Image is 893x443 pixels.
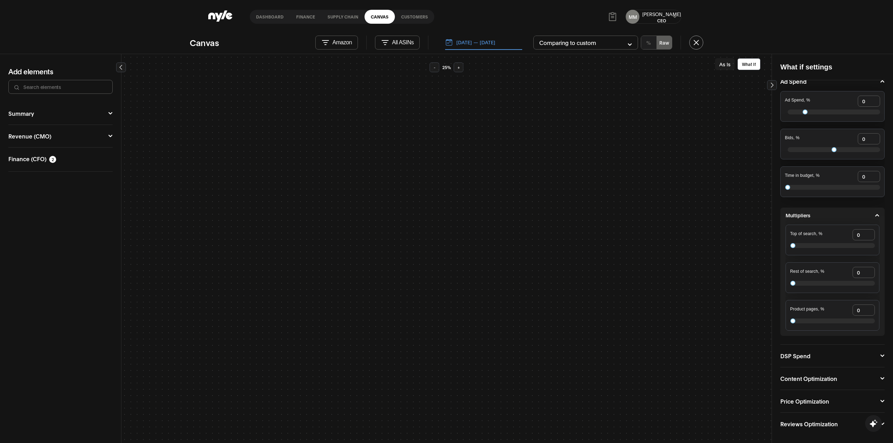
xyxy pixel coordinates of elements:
div: 2 [49,156,56,163]
button: Revenue (CMO) [8,133,113,139]
a: finance [290,10,321,24]
button: Raw [656,36,672,49]
button: Comparing to custom [533,36,638,50]
a: Canvas [365,10,395,24]
button: + [454,62,464,72]
p: Amazon [332,39,352,46]
img: Calendar [445,38,453,46]
button: Multipliers [786,213,879,218]
div: CEO [642,17,681,23]
button: MM [626,10,639,24]
button: Finance (CFO)2 [8,156,113,163]
h2: Canvas [190,37,219,48]
button: DSP Spend [780,353,885,359]
button: [PERSON_NAME]CEO [642,10,681,23]
button: % [641,36,656,49]
button: Amazon [315,36,358,50]
div: [PERSON_NAME] [642,10,681,17]
a: Supply chain [321,10,365,24]
h3: Add elements [8,67,113,76]
span: 25 % [442,65,451,70]
h4: Rest of search, % [790,269,824,274]
button: Content Optimization [780,376,885,381]
button: All ASINs [375,36,420,50]
button: Reviews Optimization [780,421,885,427]
button: What If [737,58,760,70]
button: As Is [715,58,735,70]
div: Finance (CFO) [8,156,56,163]
a: Dashboard [250,10,290,24]
button: Price Optimization [780,398,885,404]
h2: What if settings [780,62,885,72]
input: Search elements [23,83,107,91]
button: - [430,62,440,72]
h4: Product pages, % [790,307,824,312]
p: All ASINs [392,39,414,46]
h4: Top of search, % [790,232,823,236]
a: Customers [395,10,434,24]
button: Summary [8,111,113,116]
h4: Bids, % [785,136,800,141]
button: [DATE] — [DATE] [445,35,522,50]
h4: Ad Spend, % [785,98,810,103]
button: Ad Spend [780,78,885,84]
h4: Time in budget, % [785,173,820,178]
